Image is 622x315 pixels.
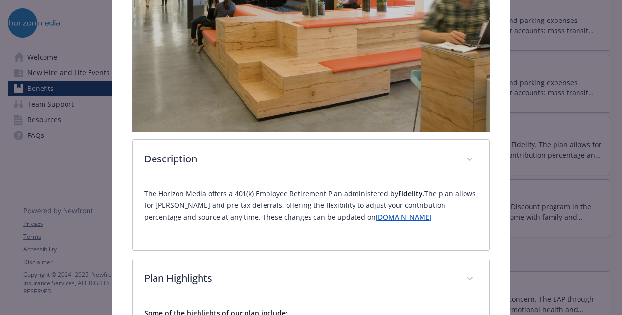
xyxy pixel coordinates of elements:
p: Description [144,152,454,166]
div: Plan Highlights [133,259,489,299]
p: The Horizon Media offers a 401(k) Employee Retirement Plan administered by The plan allows for [P... [144,188,478,223]
div: Description [133,140,489,180]
div: Description [133,180,489,250]
strong: Fidelity. [398,189,424,198]
p: Plan Highlights [144,271,454,286]
a: [DOMAIN_NAME] [376,212,432,222]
